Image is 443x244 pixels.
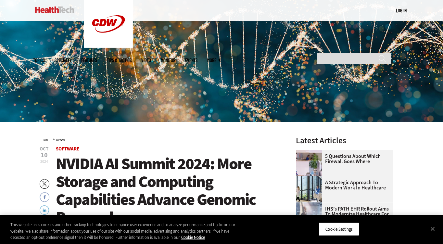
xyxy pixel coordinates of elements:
[296,176,322,202] img: Health workers in a modern hospital
[396,7,407,13] a: Log in
[185,58,197,63] a: Events
[56,153,256,228] span: NVIDIA AI Summit 2024: More Storage and Computing Capabilities Advance Genomic Research
[40,147,48,151] span: Oct
[55,58,71,63] span: Specialty
[10,222,244,241] div: This website uses cookies and other tracking technologies to enhance user experience and to analy...
[296,150,322,176] img: Healthcare provider using computer
[40,159,48,164] span: 2024
[319,222,359,236] button: Cookie Settings
[141,58,151,63] a: Video
[296,202,325,208] a: Electronic health records
[56,139,65,141] a: Software
[84,43,133,50] a: CDW
[40,152,48,159] span: 10
[207,58,221,63] span: More
[56,146,79,152] a: Software
[161,58,175,63] a: MonITor
[296,176,325,181] a: Health workers in a modern hospital
[425,222,440,236] button: Close
[396,7,407,14] div: User menu
[81,58,97,63] a: Features
[296,202,322,228] img: Electronic health records
[296,154,389,164] a: 5 Questions About Which Firewall Goes Where
[35,6,74,13] img: Home
[107,58,132,63] a: Tips & Tactics
[181,235,205,240] a: More information about your privacy
[43,139,48,141] a: Home
[296,180,389,190] a: A Strategic Approach to Modern Work in Healthcare
[296,206,389,222] a: IHS’s PATH EHR Rollout Aims to Modernize Healthcare for [DEMOGRAPHIC_DATA]
[296,150,325,155] a: Healthcare provider using computer
[33,58,45,63] span: Topics
[296,136,393,145] h3: Latest Articles
[43,136,279,142] div: »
